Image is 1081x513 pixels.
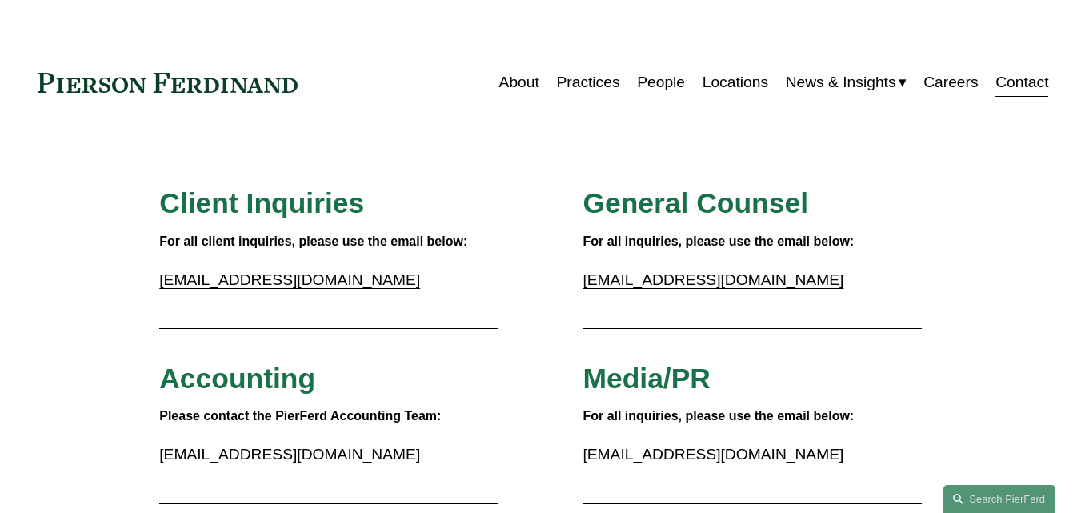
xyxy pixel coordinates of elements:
[583,234,854,248] strong: For all inquiries, please use the email below:
[943,485,1055,513] a: Search this site
[637,67,685,98] a: People
[583,409,854,423] strong: For all inquiries, please use the email below:
[159,187,364,219] span: Client Inquiries
[159,446,420,463] a: [EMAIL_ADDRESS][DOMAIN_NAME]
[159,234,467,248] strong: For all client inquiries, please use the email below:
[159,271,420,288] a: [EMAIL_ADDRESS][DOMAIN_NAME]
[583,271,843,288] a: [EMAIL_ADDRESS][DOMAIN_NAME]
[786,69,896,97] span: News & Insights
[556,67,619,98] a: Practices
[159,409,441,423] strong: Please contact the PierFerd Accounting Team:
[583,363,711,395] span: Media/PR
[583,187,808,219] span: General Counsel
[995,67,1048,98] a: Contact
[786,67,907,98] a: folder dropdown
[923,67,978,98] a: Careers
[159,363,315,395] span: Accounting
[583,446,843,463] a: [EMAIL_ADDRESS][DOMAIN_NAME]
[703,67,768,98] a: Locations
[499,67,539,98] a: About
